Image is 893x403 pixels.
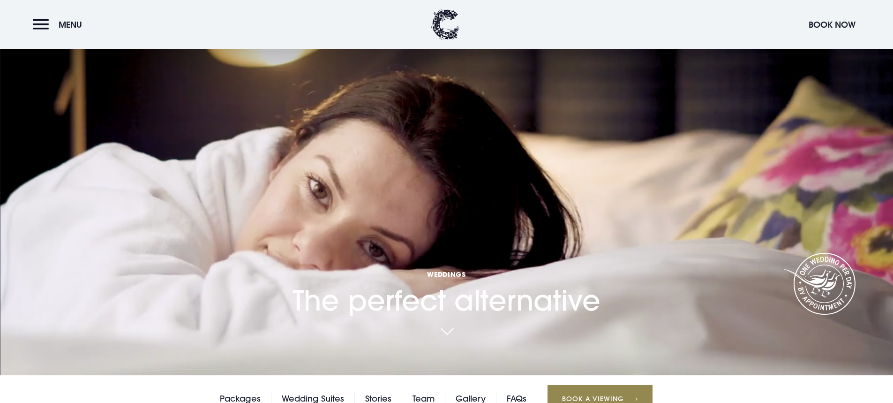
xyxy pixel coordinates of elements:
[293,270,600,279] span: Weddings
[293,220,600,317] h1: The perfect alternative
[33,15,87,35] button: Menu
[431,9,459,40] img: Clandeboye Lodge
[804,15,860,35] button: Book Now
[59,19,82,30] span: Menu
